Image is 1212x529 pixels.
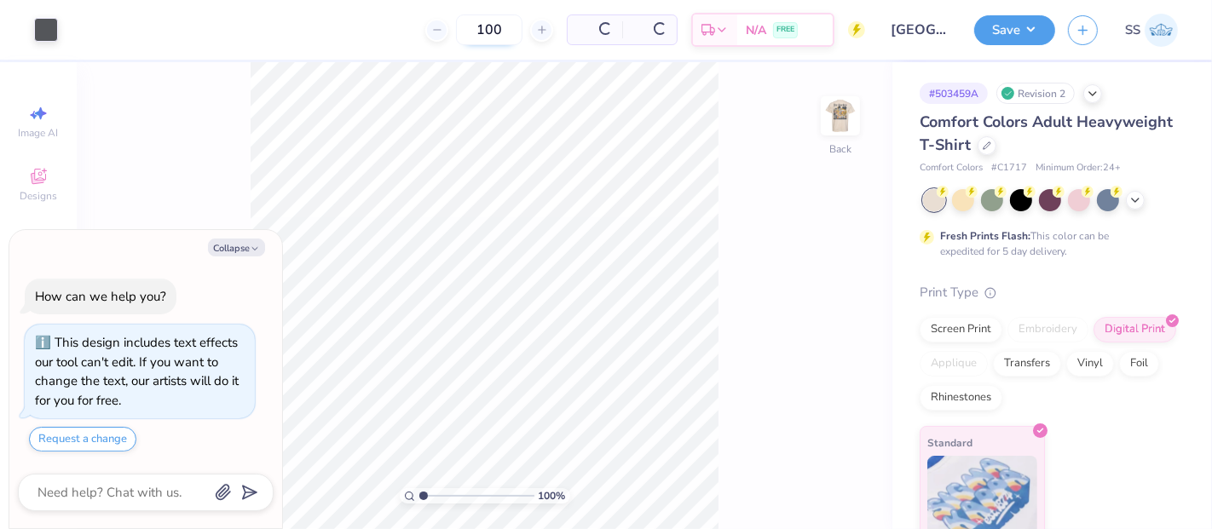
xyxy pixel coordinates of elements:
[940,229,1030,243] strong: Fresh Prints Flash:
[920,283,1178,302] div: Print Type
[991,161,1027,175] span: # C1717
[456,14,522,45] input: – –
[1145,14,1178,47] img: Shashank S Sharma
[1066,351,1114,377] div: Vinyl
[1036,161,1121,175] span: Minimum Order: 24 +
[20,189,57,203] span: Designs
[920,385,1002,411] div: Rhinestones
[35,334,239,409] div: This design includes text effects our tool can't edit. If you want to change the text, our artist...
[974,15,1055,45] button: Save
[993,351,1061,377] div: Transfers
[829,141,851,157] div: Back
[920,112,1173,155] span: Comfort Colors Adult Heavyweight T-Shirt
[29,427,136,451] button: Request a change
[208,239,265,256] button: Collapse
[940,228,1150,259] div: This color can be expedited for 5 day delivery.
[539,488,566,503] span: 100 %
[920,83,988,104] div: # 503459A
[920,161,983,175] span: Comfort Colors
[1125,14,1178,47] a: SS
[920,317,1002,342] div: Screen Print
[1094,317,1176,342] div: Digital Print
[920,351,988,377] div: Applique
[1007,317,1088,342] div: Embroidery
[35,288,166,305] div: How can we help you?
[746,21,766,39] span: N/A
[19,126,59,140] span: Image AI
[1119,351,1159,377] div: Foil
[776,24,794,36] span: FREE
[823,99,857,133] img: Back
[878,13,961,47] input: Untitled Design
[927,434,972,451] span: Standard
[1125,20,1140,40] span: SS
[996,83,1075,104] div: Revision 2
